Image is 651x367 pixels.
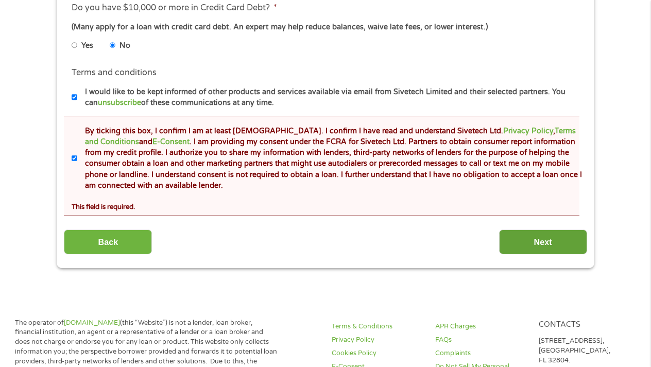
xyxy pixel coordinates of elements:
a: E-Consent [152,137,190,146]
label: By ticking this box, I confirm I am at least [DEMOGRAPHIC_DATA]. I confirm I have read and unders... [77,126,583,191]
a: Complaints [435,348,526,358]
label: Yes [81,40,93,51]
a: Terms & Conditions [332,322,423,331]
a: [DOMAIN_NAME] [64,319,120,327]
p: [STREET_ADDRESS], [GEOGRAPHIC_DATA], FL 32804. [539,336,630,365]
a: Cookies Policy [332,348,423,358]
label: Terms and conditions [72,67,157,78]
a: Privacy Policy [503,127,553,135]
a: Terms and Conditions [85,127,576,146]
a: unsubscribe [98,98,141,107]
input: Next [499,230,587,255]
label: No [119,40,130,51]
input: Back [64,230,152,255]
a: APR Charges [435,322,526,331]
h4: Contacts [539,320,630,330]
a: FAQs [435,335,526,345]
label: Do you have $10,000 or more in Credit Card Debt? [72,3,277,13]
label: I would like to be kept informed of other products and services available via email from Sivetech... [77,86,583,109]
a: Privacy Policy [332,335,423,345]
div: This field is required. [72,198,579,212]
div: (Many apply for a loan with credit card debt. An expert may help reduce balances, waive late fees... [72,22,579,33]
